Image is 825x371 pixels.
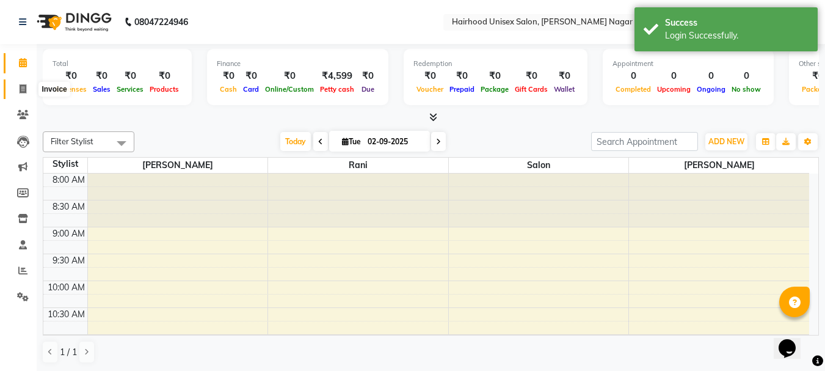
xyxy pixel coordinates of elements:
span: Wallet [551,85,578,94]
div: 11:00 AM [45,335,87,348]
div: 9:30 AM [50,254,87,267]
span: Online/Custom [262,85,317,94]
div: Redemption [413,59,578,69]
span: Salon [449,158,629,173]
div: 8:00 AM [50,174,87,186]
span: No show [729,85,764,94]
div: 0 [694,69,729,83]
div: Invoice [38,82,70,97]
span: Sales [90,85,114,94]
span: [PERSON_NAME] [88,158,268,173]
div: ₹0 [512,69,551,83]
div: 10:00 AM [45,281,87,294]
button: ADD NEW [705,133,747,150]
input: Search Appointment [591,132,698,151]
span: Filter Stylist [51,136,93,146]
div: Finance [217,59,379,69]
div: ₹0 [357,69,379,83]
span: ADD NEW [708,137,744,146]
span: Gift Cards [512,85,551,94]
div: ₹0 [240,69,262,83]
div: Appointment [612,59,764,69]
div: Total [53,59,182,69]
span: Products [147,85,182,94]
span: Petty cash [317,85,357,94]
div: ₹0 [90,69,114,83]
input: 2025-09-02 [364,133,425,151]
div: ₹0 [147,69,182,83]
div: 10:30 AM [45,308,87,321]
span: Card [240,85,262,94]
div: 0 [612,69,654,83]
div: 0 [654,69,694,83]
div: ₹0 [262,69,317,83]
div: ₹0 [53,69,90,83]
div: Stylist [43,158,87,171]
div: Login Successfully. [665,29,809,42]
span: Prepaid [446,85,478,94]
span: Upcoming [654,85,694,94]
div: 8:30 AM [50,200,87,213]
span: Tue [339,137,364,146]
span: Voucher [413,85,446,94]
div: ₹0 [114,69,147,83]
span: Cash [217,85,240,94]
div: 0 [729,69,764,83]
img: logo [31,5,115,39]
span: Package [478,85,512,94]
span: [PERSON_NAME] [629,158,809,173]
div: 9:00 AM [50,227,87,240]
div: ₹0 [413,69,446,83]
span: Today [280,132,311,151]
iframe: chat widget [774,322,813,359]
div: ₹0 [217,69,240,83]
b: 08047224946 [134,5,188,39]
div: ₹0 [446,69,478,83]
span: Services [114,85,147,94]
div: ₹0 [478,69,512,83]
span: 1 / 1 [60,346,77,359]
div: ₹4,599 [317,69,357,83]
div: Success [665,17,809,29]
span: Completed [612,85,654,94]
span: Due [358,85,377,94]
div: ₹0 [551,69,578,83]
span: Rani [268,158,448,173]
span: Ongoing [694,85,729,94]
